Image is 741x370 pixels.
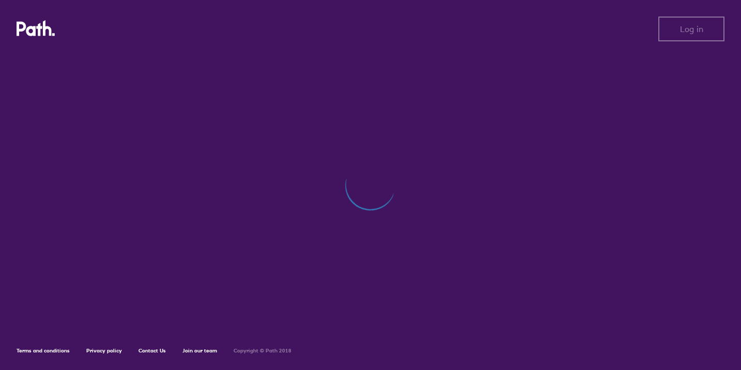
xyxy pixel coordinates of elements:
a: Join our team [182,347,217,354]
a: Contact Us [138,347,166,354]
a: Terms and conditions [17,347,70,354]
a: Privacy policy [86,347,122,354]
button: Log in [658,17,724,41]
h6: Copyright © Path 2018 [234,348,291,354]
span: Log in [680,24,703,34]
